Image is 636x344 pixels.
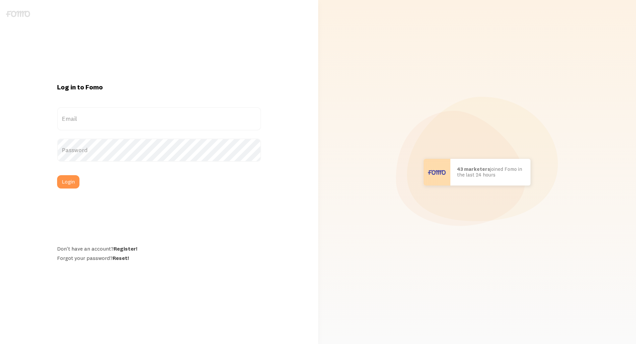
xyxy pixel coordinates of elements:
[6,11,30,17] img: fomo-logo-gray-b99e0e8ada9f9040e2984d0d95b3b12da0074ffd48d1e5cb62ac37fc77b0b268.svg
[424,159,450,186] img: User avatar
[114,245,137,252] a: Register!
[57,175,79,189] button: Login
[57,245,261,252] div: Don't have an account?
[57,138,261,162] label: Password
[113,255,129,261] a: Reset!
[57,83,261,91] h1: Log in to Fomo
[57,255,261,261] div: Forgot your password?
[57,107,261,130] label: Email
[457,166,490,172] b: 43 marketers
[457,166,524,178] p: joined Fomo in the last 24 hours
